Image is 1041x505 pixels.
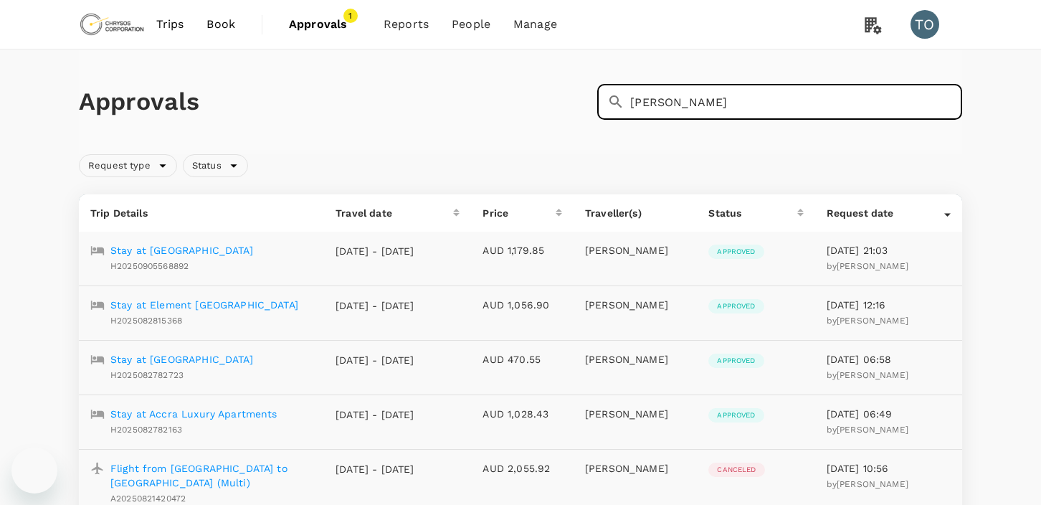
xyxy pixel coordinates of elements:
div: Status [183,154,248,177]
span: by [827,316,908,326]
span: H20250905568892 [110,261,189,271]
span: Approved [708,301,764,311]
span: H2025082782163 [110,425,182,435]
p: [PERSON_NAME] [585,298,686,312]
a: Flight from [GEOGRAPHIC_DATA] to [GEOGRAPHIC_DATA] (Multi) [110,461,313,490]
p: [DATE] 12:16 [827,298,951,312]
p: [DATE] - [DATE] [336,353,414,367]
iframe: Button to launch messaging window [11,448,57,494]
a: Stay at Element [GEOGRAPHIC_DATA] [110,298,298,312]
p: AUD 2,055.92 [483,461,561,476]
p: [DATE] 10:56 [827,461,951,476]
span: Approved [708,356,764,366]
p: [DATE] - [DATE] [336,244,414,258]
img: Chrysos Corporation [79,9,145,40]
div: Request date [827,206,944,220]
span: [PERSON_NAME] [837,479,908,489]
div: Request type [79,154,177,177]
p: [PERSON_NAME] [585,352,686,367]
div: Status [708,206,797,220]
span: Book [206,16,235,33]
p: [DATE] - [DATE] [336,407,414,422]
p: [DATE] - [DATE] [336,462,414,476]
div: Price [483,206,555,220]
span: [PERSON_NAME] [837,316,908,326]
a: Stay at [GEOGRAPHIC_DATA] [110,243,253,258]
span: Manage [513,16,557,33]
span: Trips [156,16,184,33]
div: TO [911,10,939,39]
p: [PERSON_NAME] [585,461,686,476]
span: Canceled [708,465,764,475]
div: Travel date [336,206,453,220]
span: Approved [708,247,764,257]
span: [PERSON_NAME] [837,261,908,271]
span: Approvals [289,16,361,33]
p: [DATE] 06:49 [827,407,951,421]
p: AUD 1,028.43 [483,407,561,421]
span: H2025082782723 [110,370,184,380]
p: [PERSON_NAME] [585,243,686,258]
p: [DATE] 21:03 [827,243,951,258]
span: by [827,370,908,380]
span: Reports [384,16,429,33]
p: AUD 1,056.90 [483,298,561,312]
a: Stay at [GEOGRAPHIC_DATA] [110,352,253,367]
p: [PERSON_NAME] [585,407,686,421]
span: by [827,425,908,435]
span: [PERSON_NAME] [837,370,908,380]
h1: Approvals [79,87,591,117]
span: Status [184,159,230,173]
p: AUD 470.55 [483,352,561,367]
a: Stay at Accra Luxury Apartments [110,407,277,421]
p: [DATE] - [DATE] [336,298,414,313]
p: Traveller(s) [585,206,686,220]
span: People [452,16,490,33]
p: Trip Details [90,206,313,220]
span: by [827,479,908,489]
span: Approved [708,410,764,420]
span: A20250821420472 [110,494,186,504]
span: Request type [80,159,159,173]
p: [DATE] 06:58 [827,352,951,367]
p: AUD 1,179.85 [483,243,561,258]
span: [PERSON_NAME] [837,425,908,435]
span: H2025082815368 [110,316,182,326]
input: Search by travellers, trips, or destination [630,84,962,120]
span: 1 [343,9,358,23]
span: by [827,261,908,271]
